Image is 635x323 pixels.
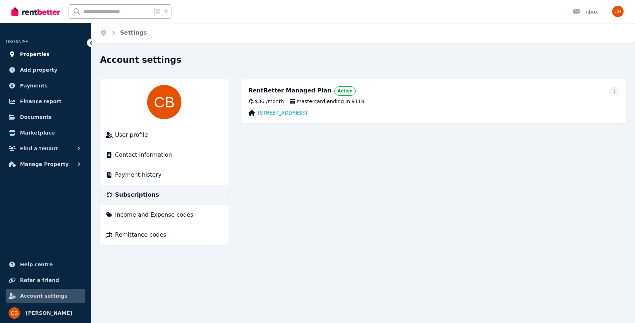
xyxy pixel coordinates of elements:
[115,231,166,239] span: Remittance codes
[91,23,156,43] nav: Breadcrumb
[20,160,69,168] span: Manage Property
[258,109,307,116] a: [STREET_ADDRESS]
[106,131,223,139] a: User profile
[249,98,284,105] div: $36 / month
[6,94,85,108] a: Finance report
[6,47,85,61] a: Properties
[573,8,598,15] div: Inbox
[115,171,161,179] span: Payment history
[106,231,223,239] a: Remittance codes
[20,50,50,59] span: Properties
[20,81,47,90] span: Payments
[290,98,364,105] span: mastercard ending in 9118
[6,141,85,156] button: Find a tenant
[106,211,223,219] a: Income and Expense codes
[20,97,61,106] span: Finance report
[115,151,172,159] span: Contact information
[20,276,59,284] span: Refer a friend
[20,292,67,300] span: Account settings
[106,171,223,179] a: Payment history
[20,128,55,137] span: Marketplace
[20,144,58,153] span: Find a tenant
[6,79,85,93] a: Payments
[9,307,20,319] img: Catherine Ball
[106,191,223,199] a: Subscriptions
[106,151,223,159] a: Contact information
[6,126,85,140] a: Marketplace
[6,63,85,77] a: Add property
[6,273,85,287] a: Refer a friend
[6,157,85,171] button: Manage Property
[20,260,53,269] span: Help centre
[6,110,85,124] a: Documents
[6,39,28,44] span: ORGANISE
[337,88,352,94] span: Active
[120,29,147,36] a: Settings
[147,85,181,119] img: Catherine Ball
[11,6,60,17] img: RentBetter
[115,211,193,219] span: Income and Expense codes
[20,113,52,121] span: Documents
[100,54,181,66] h1: Account settings
[6,289,85,303] a: Account settings
[249,86,332,96] div: RentBetter Managed Plan
[115,191,159,199] span: Subscriptions
[165,9,167,14] span: k
[6,257,85,272] a: Help centre
[26,309,72,317] span: [PERSON_NAME]
[612,6,624,17] img: Catherine Ball
[20,66,57,74] span: Add property
[115,131,148,139] span: User profile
